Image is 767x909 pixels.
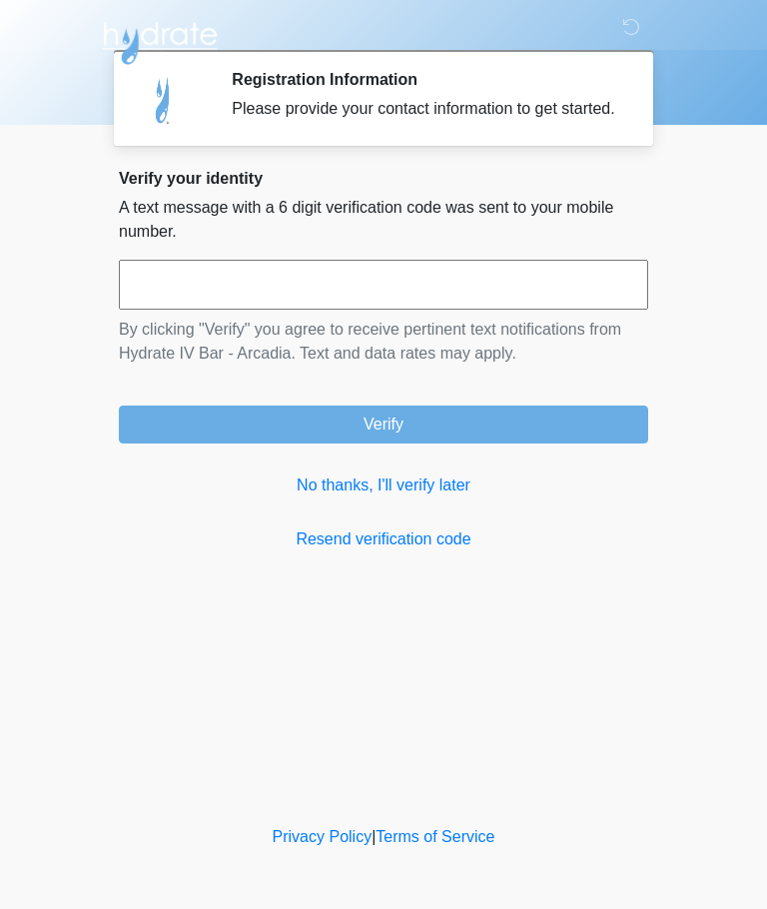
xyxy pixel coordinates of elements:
a: Privacy Policy [273,828,373,845]
img: Agent Avatar [134,70,194,130]
a: Resend verification code [119,527,648,551]
img: Hydrate IV Bar - Arcadia Logo [99,15,221,66]
h2: Verify your identity [119,169,648,188]
p: By clicking "Verify" you agree to receive pertinent text notifications from Hydrate IV Bar - Arca... [119,318,648,366]
a: Terms of Service [376,828,494,845]
a: No thanks, I'll verify later [119,473,648,497]
div: Please provide your contact information to get started. [232,97,618,121]
p: A text message with a 6 digit verification code was sent to your mobile number. [119,196,648,244]
a: | [372,828,376,845]
button: Verify [119,406,648,444]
